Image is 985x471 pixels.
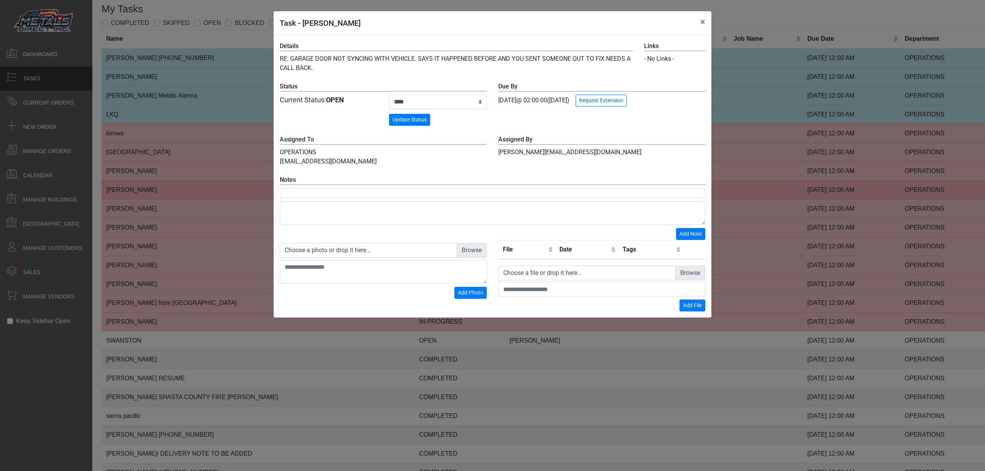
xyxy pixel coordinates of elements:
[280,82,487,92] label: Status
[644,54,705,63] div: - No Links -
[576,95,627,107] button: Request Extension
[392,117,427,123] span: Update Status
[516,97,547,104] span: @ 02:00:00
[492,135,711,166] div: [PERSON_NAME][EMAIL_ADDRESS][DOMAIN_NAME]
[280,175,705,185] label: Notes
[644,42,705,51] label: Links
[454,287,487,299] button: Add Photo
[498,135,705,145] label: Assigned By
[326,96,344,104] strong: OPEN
[280,42,633,51] label: Details
[623,245,674,254] div: Tags
[274,135,492,166] div: OPERATIONS [EMAIL_ADDRESS][DOMAIN_NAME]
[683,240,705,260] th: Remove
[679,231,702,237] span: Add Note
[498,82,705,107] div: [DATE] ([DATE])
[694,11,711,33] button: Close
[274,42,638,73] div: RE: GARAGE DOOR NOT SYNCING WITH VEHICLE. SAYS IT HAPPENED BEFORE AND YOU SENT SOMEONE OUT TO FIX...
[559,245,609,254] div: Date
[579,97,623,103] span: Request Extension
[389,114,430,126] button: Update Status
[676,228,705,240] button: Add Note
[679,300,705,311] button: Add File
[458,290,483,296] span: Add Photo
[280,135,487,145] label: Assigned To
[683,302,702,308] span: Add File
[498,82,705,92] label: Due By
[280,17,361,29] h5: Task - [PERSON_NAME]
[503,245,546,254] div: File
[280,95,377,105] div: Current Status:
